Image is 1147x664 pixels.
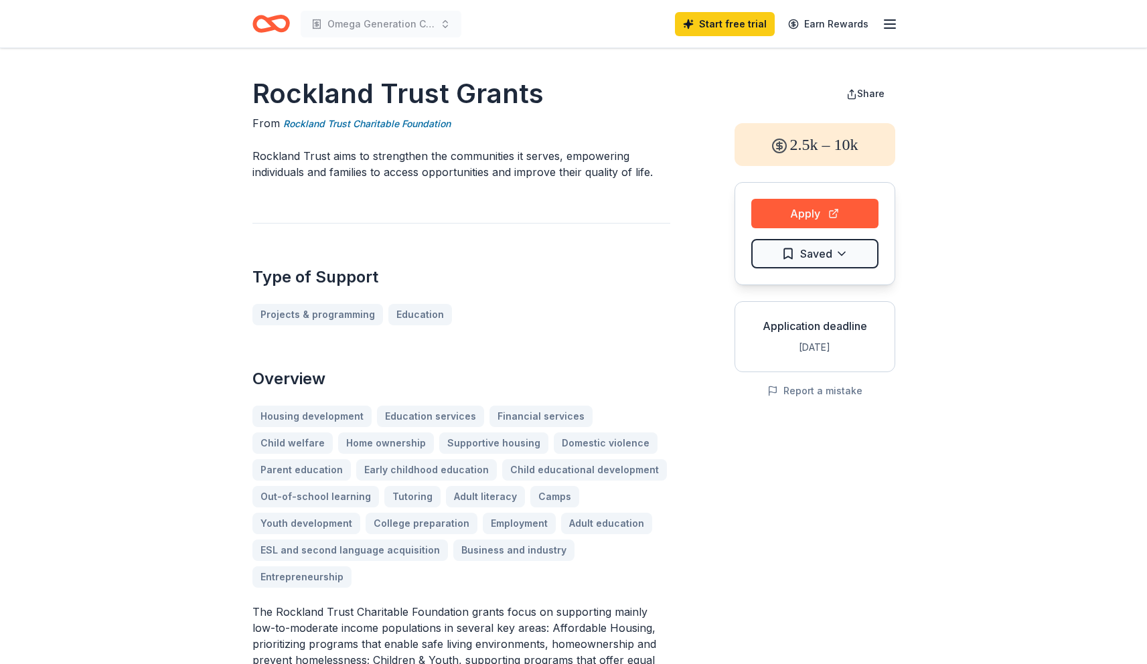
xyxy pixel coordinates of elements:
[780,12,876,36] a: Earn Rewards
[252,304,383,325] a: Projects & programming
[252,75,670,112] h1: Rockland Trust Grants
[301,11,461,37] button: Omega Generation Camp 2026
[857,88,885,99] span: Share
[751,239,878,268] button: Saved
[800,245,832,262] span: Saved
[746,318,884,334] div: Application deadline
[388,304,452,325] a: Education
[767,383,862,399] button: Report a mistake
[675,12,775,36] a: Start free trial
[252,115,670,132] div: From
[836,80,895,107] button: Share
[735,123,895,166] div: 2.5k – 10k
[252,266,670,288] h2: Type of Support
[283,116,451,132] a: Rockland Trust Charitable Foundation
[751,199,878,228] button: Apply
[252,368,670,390] h2: Overview
[252,148,670,180] p: Rockland Trust aims to strengthen the communities it serves, empowering individuals and families ...
[252,8,290,39] a: Home
[327,16,435,32] span: Omega Generation Camp 2026
[746,339,884,355] div: [DATE]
